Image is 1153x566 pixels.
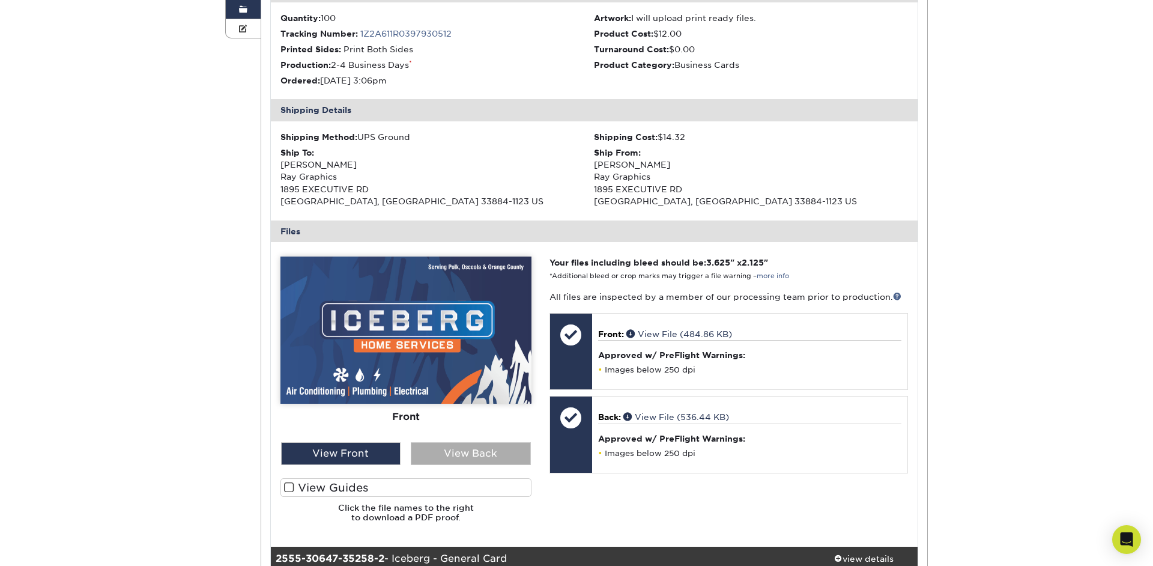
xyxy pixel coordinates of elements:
strong: Your files including bleed should be: " x " [549,258,768,267]
div: Files [271,221,918,242]
div: [PERSON_NAME] Ray Graphics 1895 EXECUTIVE RD [GEOGRAPHIC_DATA], [GEOGRAPHIC_DATA] 33884-1123 US [594,147,908,208]
div: Front [280,404,531,430]
label: View Guides [280,478,531,497]
h6: Click the file names to the right to download a PDF proof. [280,503,531,532]
li: I will upload print ready files. [594,12,908,24]
strong: Shipping Method: [280,132,357,142]
div: Open Intercom Messenger [1112,525,1141,554]
li: Business Cards [594,59,908,71]
strong: Tracking Number: [280,29,358,38]
li: $0.00 [594,43,908,55]
h4: Approved w/ PreFlight Warnings: [598,434,901,443]
p: All files are inspected by a member of our processing team prior to production. [549,291,908,303]
div: $14.32 [594,131,908,143]
div: Shipping Details [271,99,918,121]
a: View File (536.44 KB) [623,412,729,422]
li: $12.00 [594,28,908,40]
strong: Production: [280,60,331,70]
div: [PERSON_NAME] Ray Graphics 1895 EXECUTIVE RD [GEOGRAPHIC_DATA], [GEOGRAPHIC_DATA] 33884-1123 US [280,147,595,208]
strong: Printed Sides: [280,44,341,54]
a: View File (484.86 KB) [626,329,732,339]
li: Images below 250 dpi [598,365,901,375]
strong: Product Category: [594,60,674,70]
strong: Quantity: [280,13,321,23]
iframe: Google Customer Reviews [3,529,102,562]
strong: Shipping Cost: [594,132,658,142]
span: Print Both Sides [343,44,413,54]
a: more info [757,272,789,280]
span: 3.625 [706,258,730,267]
li: Images below 250 dpi [598,448,901,458]
li: 100 [280,12,595,24]
span: Front: [598,329,624,339]
strong: Turnaround Cost: [594,44,669,54]
strong: Ship To: [280,148,314,157]
span: 2.125 [742,258,764,267]
h4: Approved w/ PreFlight Warnings: [598,350,901,360]
span: Back: [598,412,621,422]
small: *Additional bleed or crop marks may trigger a file warning – [549,272,789,280]
strong: 2555-30647-35258-2 [276,553,384,564]
a: 1Z2A611R0397930512 [360,29,452,38]
div: UPS Ground [280,131,595,143]
strong: Product Cost: [594,29,653,38]
strong: Ordered: [280,76,320,85]
li: 2-4 Business Days [280,59,595,71]
div: View Back [411,442,531,465]
li: [DATE] 3:06pm [280,75,595,87]
div: view details [810,552,918,564]
strong: Ship From: [594,148,641,157]
strong: Artwork: [594,13,631,23]
div: View Front [281,442,401,465]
